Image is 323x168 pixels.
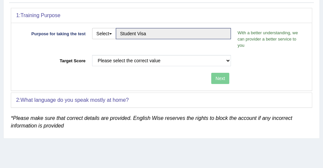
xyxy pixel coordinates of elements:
div: 1: [11,8,312,23]
button: Select [92,28,116,39]
b: What language do you speak mostly at home? [20,97,129,103]
p: With a better understanding, we can provider a better service to you [234,30,307,48]
em: *Please make sure that correct details are provided. English Wise reserves the rights to block th... [11,115,292,129]
label: Target Score [16,55,89,64]
b: Training Purpose [20,13,60,18]
div: 2: [11,93,312,107]
label: Purpose for taking the test [16,28,89,37]
input: Please enter the purpose of taking the test [116,28,231,39]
